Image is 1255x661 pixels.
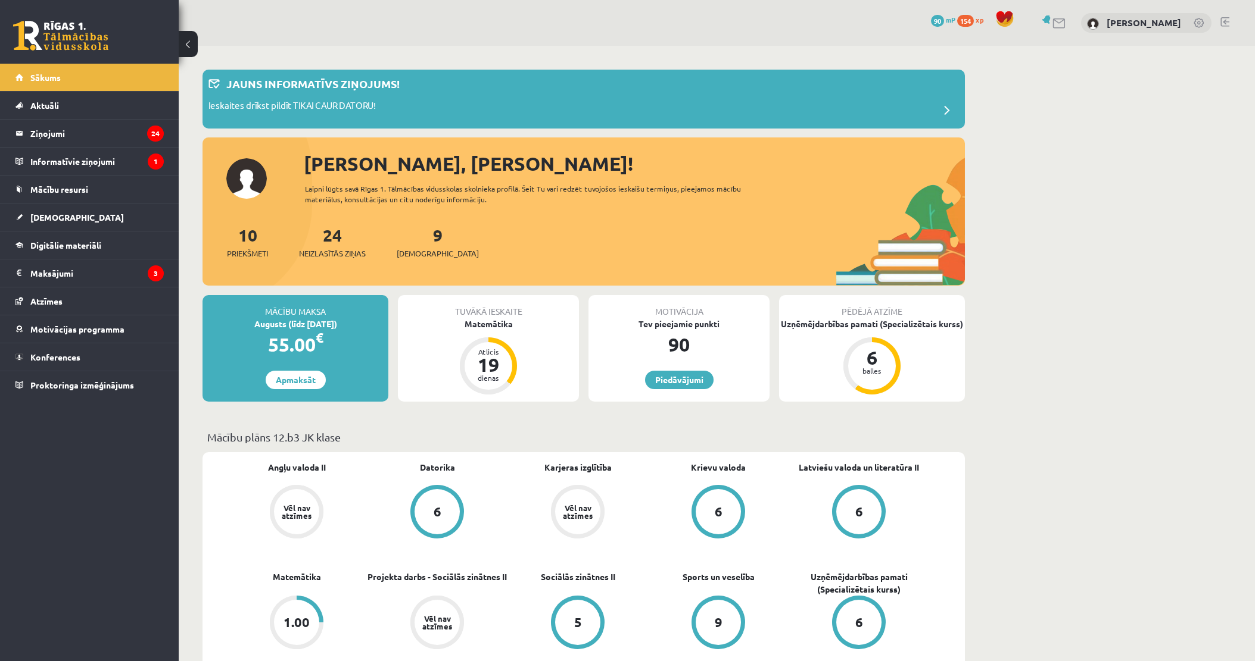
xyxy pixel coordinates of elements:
[268,461,326,474] a: Angļu valoda II
[434,505,441,518] div: 6
[544,461,612,474] a: Karjeras izglītība
[574,616,582,629] div: 5
[15,231,164,259] a: Digitālie materiāli
[226,596,367,651] a: 1.00
[15,92,164,119] a: Aktuāli
[15,371,164,399] a: Proktoringa izmēģinājums
[946,15,955,24] span: mP
[691,461,746,474] a: Krievu valoda
[226,485,367,541] a: Vēl nav atzīmes
[648,485,789,541] a: 6
[645,371,714,389] a: Piedāvājumi
[648,596,789,651] a: 9
[367,485,507,541] a: 6
[304,149,965,178] div: [PERSON_NAME], [PERSON_NAME]!
[588,295,770,318] div: Motivācija
[398,295,579,318] div: Tuvākā ieskaite
[957,15,989,24] a: 154 xp
[541,571,615,583] a: Sociālās zinātnes II
[471,374,506,381] div: dienas
[471,348,506,355] div: Atlicis
[299,248,366,259] span: Neizlasītās ziņas
[854,367,890,374] div: balles
[30,259,164,287] legend: Maksājumi
[368,571,507,583] a: Projekta darbs - Sociālās zinātnes II
[855,505,863,518] div: 6
[30,184,88,195] span: Mācību resursi
[226,76,400,92] p: Jauns informatīvs ziņojums!
[779,318,965,330] div: Uzņēmējdarbības pamati (Specializētais kurss)
[15,343,164,371] a: Konferences
[976,15,983,24] span: xp
[507,596,648,651] a: 5
[957,15,974,27] span: 154
[789,571,929,596] a: Uzņēmējdarbības pamati (Specializētais kurss)
[147,126,164,142] i: 24
[15,64,164,91] a: Sākums
[715,505,723,518] div: 6
[30,72,61,83] span: Sākums
[30,240,101,250] span: Digitālie materiāli
[227,224,268,259] a: 10Priekšmeti
[683,571,755,583] a: Sports un veselība
[30,120,164,147] legend: Ziņojumi
[15,120,164,147] a: Ziņojumi24
[207,429,960,445] p: Mācību plāns 12.b3 JK klase
[561,504,594,519] div: Vēl nav atzīmes
[15,176,164,203] a: Mācību resursi
[931,15,955,24] a: 90 mP
[471,355,506,374] div: 19
[30,324,124,334] span: Motivācijas programma
[588,318,770,330] div: Tev pieejamie punkti
[715,616,723,629] div: 9
[30,100,59,111] span: Aktuāli
[855,616,863,629] div: 6
[203,295,388,318] div: Mācību maksa
[266,371,326,389] a: Apmaksāt
[203,318,388,330] div: Augusts (līdz [DATE])
[30,296,63,306] span: Atzīmes
[203,330,388,359] div: 55.00
[148,153,164,170] i: 1
[30,212,124,223] span: [DEMOGRAPHIC_DATA]
[273,571,321,583] a: Matemātika
[15,203,164,231] a: [DEMOGRAPHIC_DATA]
[208,76,959,123] a: Jauns informatīvs ziņojums! Ieskaites drīkst pildīt TIKAI CAUR DATORU!
[299,224,366,259] a: 24Neizlasītās ziņas
[15,315,164,343] a: Motivācijas programma
[789,485,929,541] a: 6
[1087,18,1099,30] img: Kristiāns Tirzītis
[507,485,648,541] a: Vēl nav atzīmes
[208,99,376,115] p: Ieskaites drīkst pildīt TIKAI CAUR DATORU!
[779,318,965,396] a: Uzņēmējdarbības pamati (Specializētais kurss) 6 balles
[284,616,310,629] div: 1.00
[398,318,579,396] a: Matemātika Atlicis 19 dienas
[15,259,164,287] a: Maksājumi3
[588,330,770,359] div: 90
[316,329,323,346] span: €
[13,21,108,51] a: Rīgas 1. Tālmācības vidusskola
[367,596,507,651] a: Vēl nav atzīmes
[397,224,479,259] a: 9[DEMOGRAPHIC_DATA]
[30,148,164,175] legend: Informatīvie ziņojumi
[305,183,762,205] div: Laipni lūgts savā Rīgas 1. Tālmācības vidusskolas skolnieka profilā. Šeit Tu vari redzēt tuvojošo...
[227,248,268,259] span: Priekšmeti
[789,596,929,651] a: 6
[280,504,313,519] div: Vēl nav atzīmes
[397,248,479,259] span: [DEMOGRAPHIC_DATA]
[421,615,454,630] div: Vēl nav atzīmes
[148,265,164,281] i: 3
[420,461,455,474] a: Datorika
[15,148,164,175] a: Informatīvie ziņojumi1
[854,348,890,367] div: 6
[799,461,919,474] a: Latviešu valoda un literatūra II
[1107,17,1181,29] a: [PERSON_NAME]
[15,287,164,315] a: Atzīmes
[30,380,134,390] span: Proktoringa izmēģinājums
[931,15,944,27] span: 90
[30,352,80,362] span: Konferences
[779,295,965,318] div: Pēdējā atzīme
[398,318,579,330] div: Matemātika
